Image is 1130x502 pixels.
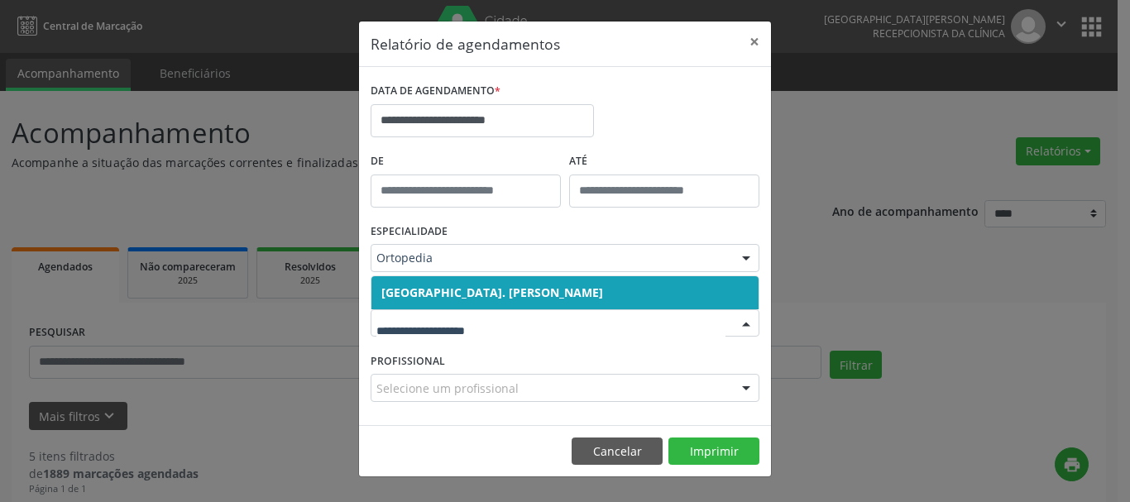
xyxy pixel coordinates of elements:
span: Ortopedia [376,250,725,266]
label: ATÉ [569,149,759,175]
h5: Relatório de agendamentos [371,33,560,55]
button: Close [738,22,771,62]
span: Selecione um profissional [376,380,519,397]
label: De [371,149,561,175]
span: [GEOGRAPHIC_DATA]. [PERSON_NAME] [381,284,603,300]
button: Cancelar [572,437,663,466]
label: ESPECIALIDADE [371,219,448,245]
button: Imprimir [668,437,759,466]
label: DATA DE AGENDAMENTO [371,79,500,104]
label: PROFISSIONAL [371,348,445,374]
